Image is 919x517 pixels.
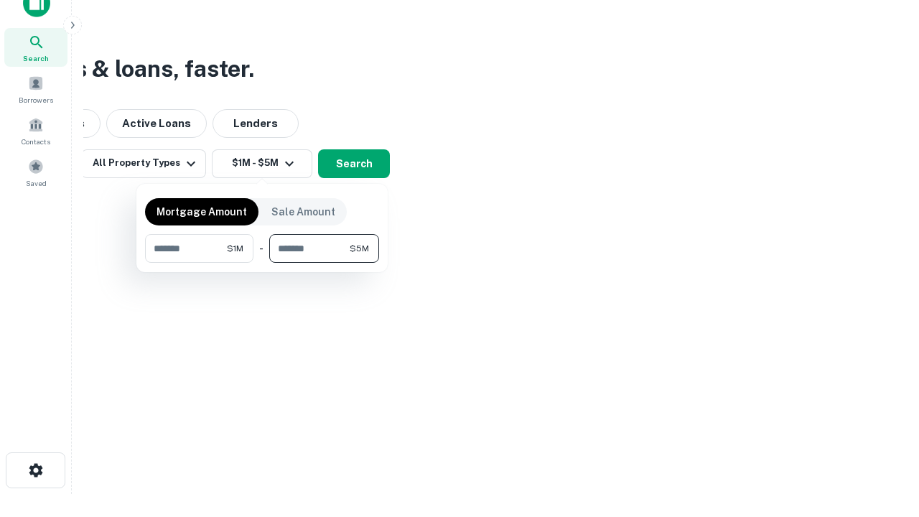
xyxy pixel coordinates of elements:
[157,204,247,220] p: Mortgage Amount
[259,234,263,263] div: -
[847,402,919,471] iframe: Chat Widget
[227,242,243,255] span: $1M
[271,204,335,220] p: Sale Amount
[350,242,369,255] span: $5M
